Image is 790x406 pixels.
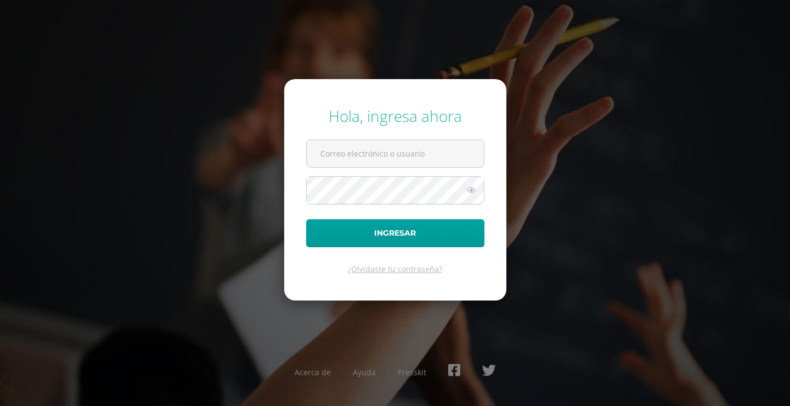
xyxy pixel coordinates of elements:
[348,264,442,274] a: ¿Olvidaste tu contraseña?
[307,140,484,167] input: Correo electrónico o usuario
[295,367,331,377] a: Acerca de
[306,219,484,247] button: Ingresar
[306,105,484,126] div: Hola, ingresa ahora
[398,367,426,377] a: Presskit
[353,367,376,377] a: Ayuda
